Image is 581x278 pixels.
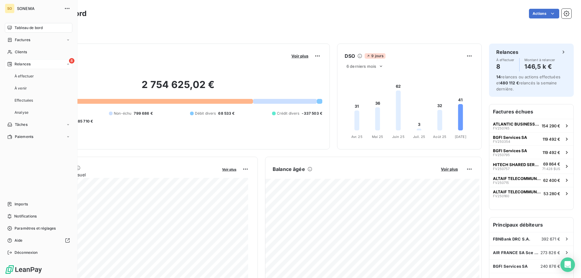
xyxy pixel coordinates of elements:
span: À venir [15,86,27,91]
span: 9 jours [365,53,385,59]
span: Paramètres et réglages [15,226,56,231]
span: Chiffre d'affaires mensuel [34,172,218,178]
span: FV250160 [493,194,509,198]
span: Effectuées [15,98,33,103]
h6: Relances [496,48,518,56]
button: BGFI Services SAFV250795119 492 € [489,146,573,159]
span: Voir plus [291,54,308,58]
h6: Balance âgée [273,165,305,173]
button: Actions [529,9,559,18]
span: Factures [15,37,30,43]
h4: 146,5 k € [524,62,555,71]
tspan: Mai 25 [372,135,383,139]
button: Voir plus [290,53,310,59]
button: HITECH SHARED SERVICES LIMITEDFV25075769 864 €71 428 $US [489,159,573,174]
span: Relances [15,61,31,67]
span: À effectuer [496,58,514,62]
span: 62 400 € [543,178,560,183]
a: Aide [5,236,72,245]
span: FV250795 [493,153,510,157]
span: Déconnexion [15,250,38,255]
span: SONEMA [17,6,61,11]
span: Non-échu [114,111,131,116]
h6: DSO [345,52,355,60]
span: 14 [496,74,501,79]
span: 119 492 € [543,137,560,142]
span: BGFI Services SA [493,264,528,269]
button: ALTAIF TELECOMMUNICATIONFV25071562 400 € [489,174,573,187]
span: -85 710 € [76,119,93,124]
span: 273 826 € [540,250,560,255]
span: ATLANTIC BUSINESS INTERNATIONAL [493,122,539,126]
span: Crédit divers [277,111,300,116]
div: SO [5,4,15,13]
button: ALTAIF TELECOMMUNICATIONFV25016053 280 € [489,187,573,200]
span: FV250715 [493,181,509,185]
tspan: [DATE] [455,135,466,139]
span: FV250757 [493,167,510,171]
tspan: Juin 25 [392,135,405,139]
span: Aide [15,238,23,243]
span: 154 290 € [542,123,560,128]
h2: 2 754 625,02 € [34,79,322,97]
span: 799 686 € [134,111,153,116]
span: ALTAIF TELECOMMUNICATION [493,189,541,194]
button: BGFI Services SAFV250354119 492 € [489,132,573,146]
tspan: Août 25 [433,135,446,139]
h6: Factures échues [489,104,573,119]
span: 480 112 € [500,80,519,85]
span: Débit divers [195,111,216,116]
span: AIR FRANCE SA Sce DB.BL [493,250,540,255]
span: Imports [15,201,28,207]
span: Tableau de bord [15,25,43,31]
span: 8 [69,58,74,64]
h4: 8 [496,62,514,71]
span: Analyse [15,110,28,115]
span: HITECH SHARED SERVICES LIMITED [493,162,540,167]
span: 71 428 $US [542,166,560,172]
span: Montant à relancer [524,58,555,62]
div: Open Intercom Messenger [560,257,575,272]
tspan: Avr. 25 [351,135,363,139]
span: FV250745 [493,126,510,130]
button: Voir plus [439,166,460,172]
span: Notifications [14,214,37,219]
span: À effectuer [15,74,34,79]
span: Voir plus [441,167,458,172]
span: 68 533 € [218,111,235,116]
span: 240 876 € [540,264,560,269]
tspan: Juil. 25 [413,135,425,139]
span: FV250354 [493,140,510,143]
h6: Principaux débiteurs [489,217,573,232]
span: Tâches [15,122,28,127]
span: Paiements [15,134,33,139]
button: ATLANTIC BUSINESS INTERNATIONALFV250745154 290 € [489,119,573,132]
span: 69 864 € [543,162,560,166]
span: BGFI Services SA [493,135,527,140]
span: Voir plus [222,167,236,172]
span: 119 492 € [543,150,560,155]
span: ALTAIF TELECOMMUNICATION [493,176,541,181]
span: 392 671 € [541,237,560,241]
span: BGFI Services SA [493,148,527,153]
button: Voir plus [220,166,238,172]
span: 6 derniers mois [346,64,376,69]
span: -337 503 € [302,111,322,116]
span: 53 280 € [543,191,560,196]
span: Clients [15,49,27,55]
img: Logo LeanPay [5,265,42,274]
span: FBNBank DRC S.A. [493,237,530,241]
span: relances ou actions effectuées et relancés la semaine dernière. [496,74,560,91]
